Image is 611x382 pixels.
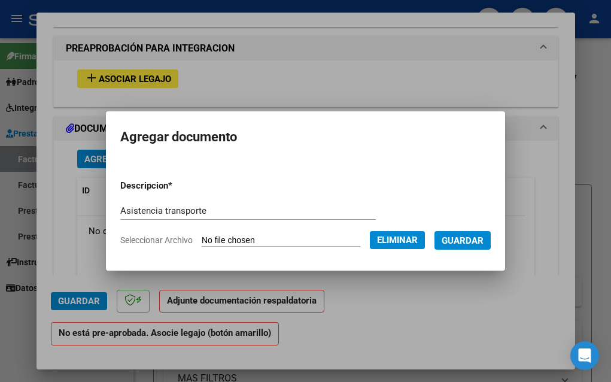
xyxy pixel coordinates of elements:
button: Guardar [434,231,491,250]
span: Guardar [442,235,484,246]
div: Open Intercom Messenger [570,341,599,370]
button: Eliminar [370,231,425,249]
p: Descripcion [120,179,232,193]
span: Seleccionar Archivo [120,235,193,245]
h2: Agregar documento [120,126,491,148]
span: Eliminar [377,235,418,245]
